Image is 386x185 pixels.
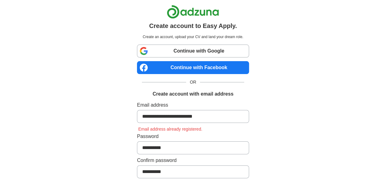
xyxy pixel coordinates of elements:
[137,45,249,57] a: Continue with Google
[167,5,219,19] img: Adzuna logo
[137,101,249,109] label: Email address
[149,21,237,30] h1: Create account to Easy Apply.
[137,157,249,164] label: Confirm password
[137,61,249,74] a: Continue with Facebook
[138,34,248,40] p: Create an account, upload your CV and land your dream role.
[137,133,249,140] label: Password
[153,90,233,98] h1: Create account with email address
[186,79,200,85] span: OR
[137,127,204,132] span: Email address already registered.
